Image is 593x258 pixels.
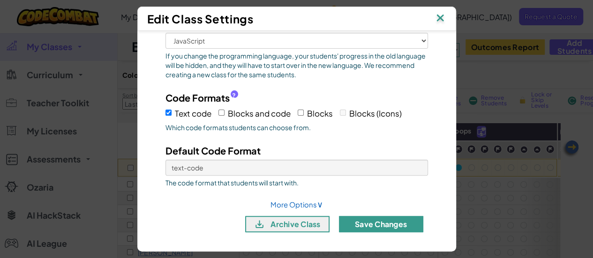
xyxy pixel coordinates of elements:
[165,51,428,79] span: If you change the programming language, your students' progress in the old language will be hidde...
[340,110,346,116] input: Blocks (Icons)
[147,12,254,26] span: Edit Class Settings
[175,108,211,118] span: Text code
[165,123,428,132] span: Which code formats students can choose from.
[165,91,230,104] span: Code Formats
[218,110,225,116] input: Blocks and code
[307,108,333,118] span: Blocks
[434,12,446,26] img: IconClose.svg
[245,216,330,232] button: archive class
[228,108,291,118] span: Blocks and code
[298,110,304,116] input: Blocks
[254,218,265,230] img: IconArchive.svg
[165,145,261,156] span: Default Code Format
[165,110,172,116] input: Text code
[232,92,236,99] span: ?
[339,216,423,232] button: Save Changes
[349,108,402,118] span: Blocks (Icons)
[270,200,323,209] a: More Options
[317,199,323,209] span: ∨
[165,178,428,187] span: The code format that students will start with.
